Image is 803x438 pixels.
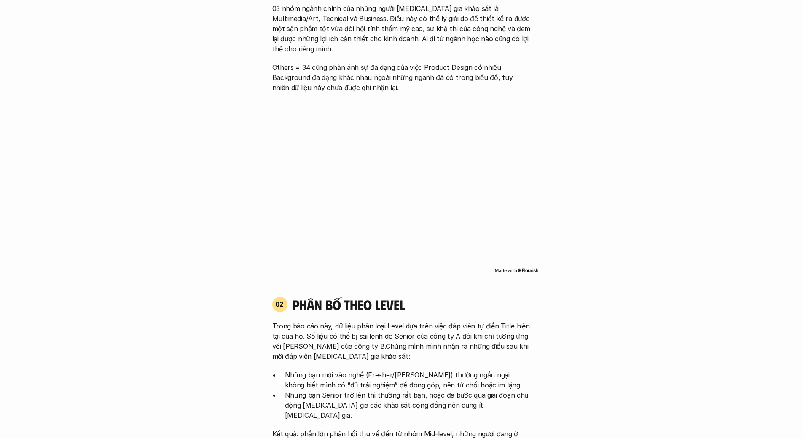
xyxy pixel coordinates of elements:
p: 02 [276,301,284,307]
p: 03 nhóm ngành chính của những người [MEDICAL_DATA] gia khảo sát là Multimedia/Art, Tecnical và Bu... [272,3,531,54]
p: Những bạn mới vào nghề (Fresher/[PERSON_NAME]) thường ngần ngại không biết mình có “đủ trải nghiệ... [285,370,531,390]
h4: phân bố theo Level [293,296,531,312]
p: Những bạn Senior trở lên thì thường rất bận, hoặc đã bước qua giai đoạn chủ động [MEDICAL_DATA] g... [285,390,531,420]
iframe: Interactive or visual content [265,105,539,265]
img: Made with Flourish [494,267,539,274]
p: Trong báo cáo này, dữ liệu phân loại Level dựa trên việc đáp viên tự điền Title hiện tại của họ. ... [272,321,531,361]
p: Others = 34 cũng phản ánh sự đa dạng của việc Product Design có nhiều Background đa dạng khác nha... [272,62,531,93]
